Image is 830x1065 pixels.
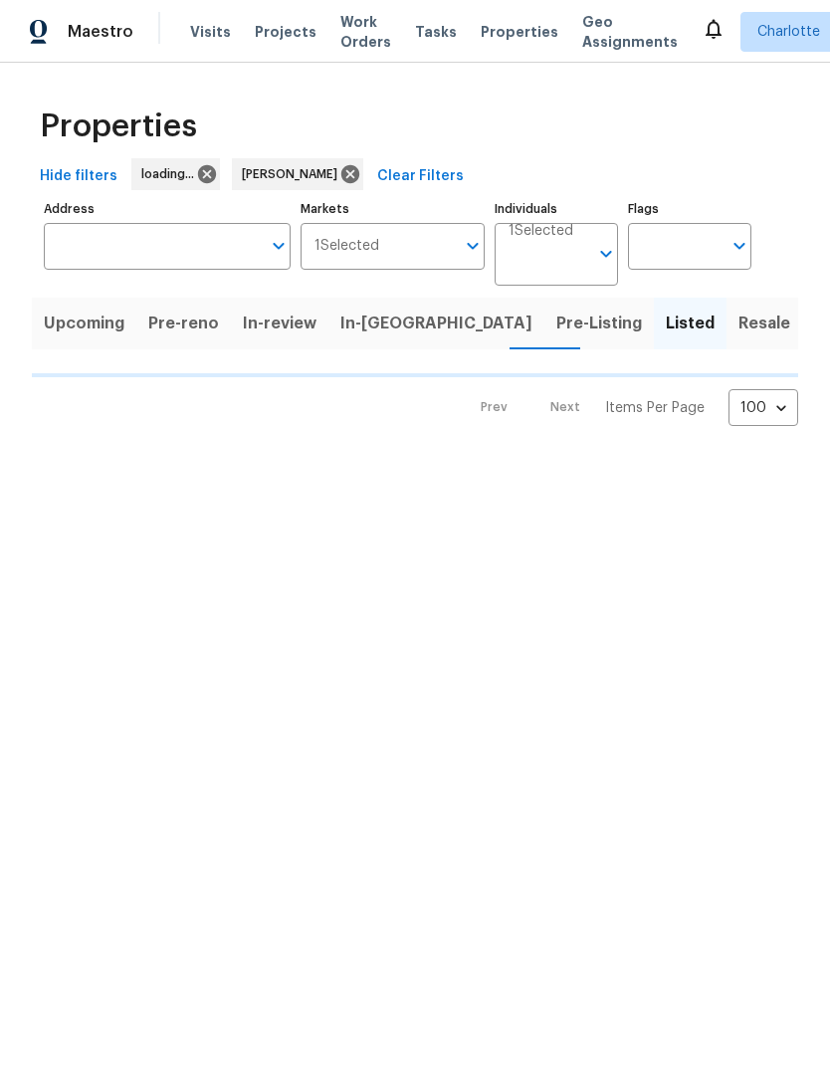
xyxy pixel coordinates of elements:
div: [PERSON_NAME] [232,158,363,190]
span: In-[GEOGRAPHIC_DATA] [340,310,532,337]
label: Markets [301,203,486,215]
span: Properties [40,116,197,136]
span: Upcoming [44,310,124,337]
span: 1 Selected [509,223,573,240]
span: loading... [141,164,202,184]
span: Properties [481,22,558,42]
button: Clear Filters [369,158,472,195]
button: Hide filters [32,158,125,195]
span: Clear Filters [377,164,464,189]
button: Open [726,232,753,260]
span: [PERSON_NAME] [242,164,345,184]
button: Open [459,232,487,260]
label: Address [44,203,291,215]
span: Geo Assignments [582,12,678,52]
div: loading... [131,158,220,190]
span: Resale [738,310,790,337]
span: Pre-Listing [556,310,642,337]
span: Listed [666,310,715,337]
span: Projects [255,22,316,42]
label: Flags [628,203,751,215]
span: Charlotte [757,22,820,42]
label: Individuals [495,203,618,215]
span: Maestro [68,22,133,42]
span: 1 Selected [314,238,379,255]
span: In-review [243,310,316,337]
p: Items Per Page [605,398,705,418]
button: Open [265,232,293,260]
span: Pre-reno [148,310,219,337]
div: 100 [728,382,798,434]
span: Tasks [415,25,457,39]
nav: Pagination Navigation [462,389,798,426]
span: Work Orders [340,12,391,52]
span: Hide filters [40,164,117,189]
span: Visits [190,22,231,42]
button: Open [592,240,620,268]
